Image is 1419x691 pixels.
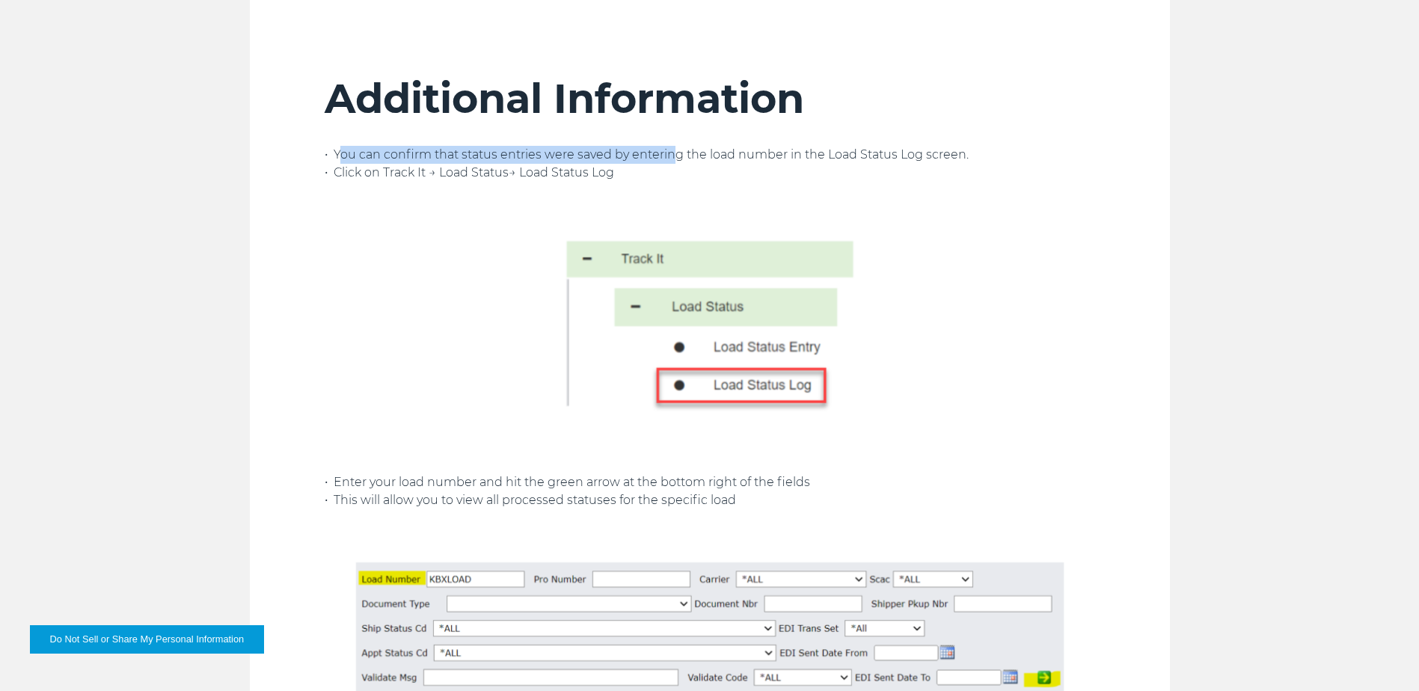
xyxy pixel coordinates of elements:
[325,74,1095,123] h2: Additional Information
[325,473,1095,509] p: • Enter your load number and hit the green arrow at the bottom right of the fields • This will al...
[1344,619,1419,691] iframe: Chat Widget
[325,146,1095,182] p: • You can confirm that status entries were saved by entering the load number in the Load Status L...
[30,625,264,654] button: Do Not Sell or Share My Personal Information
